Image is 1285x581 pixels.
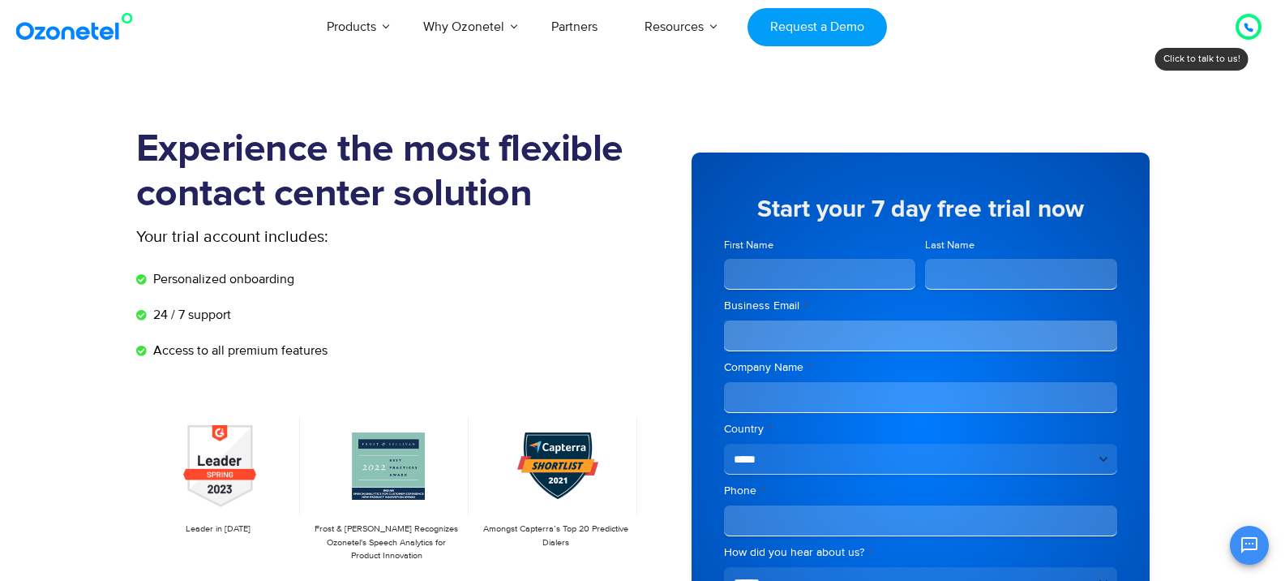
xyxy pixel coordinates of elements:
[747,8,886,46] a: Request a Demo
[482,523,629,549] p: Amongst Capterra’s Top 20 Predictive Dialers
[724,197,1117,222] h5: Start your 7 day free trial now
[149,305,231,325] span: 24 / 7 support
[724,421,1117,437] label: Country
[724,238,916,253] label: First Name
[136,127,643,217] h1: Experience the most flexible contact center solution
[724,483,1117,499] label: Phone
[144,523,292,536] p: Leader in [DATE]
[724,544,1117,561] label: How did you hear about us?
[724,298,1117,314] label: Business Email
[1230,526,1269,565] button: Open chat
[313,523,460,563] p: Frost & [PERSON_NAME] Recognizes Ozonetel's Speech Analytics for Product Innovation
[724,359,1117,376] label: Company Name
[136,225,521,249] p: Your trial account includes:
[149,341,328,360] span: Access to all premium features
[149,269,294,289] span: Personalized onboarding
[925,238,1117,253] label: Last Name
